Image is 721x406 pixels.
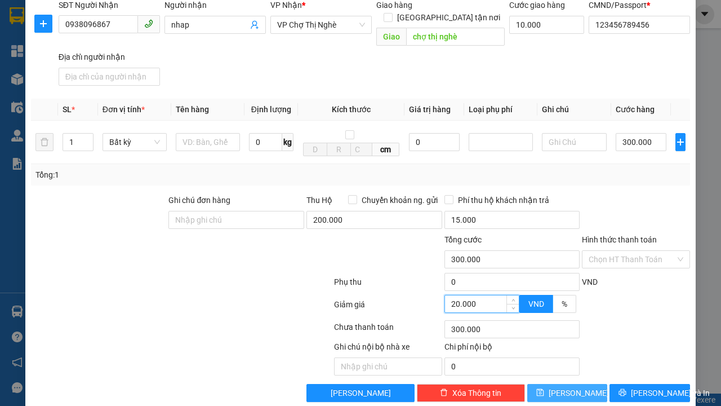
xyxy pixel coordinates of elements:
span: Chuyển khoản ng. gửi [357,194,442,206]
span: delete [440,389,448,398]
span: plus [35,19,52,28]
th: Ghi chú [537,99,611,121]
label: Ghi chú đơn hàng [168,196,230,205]
span: phone [144,19,153,28]
span: VP Nhận [270,1,302,10]
span: % [562,299,567,308]
div: Tổng: 1 [35,169,279,181]
input: VD: Bàn, Ghế [176,133,240,151]
label: Hình thức thanh toán [582,235,657,244]
button: printer[PERSON_NAME] và In [609,384,690,402]
button: plus [675,133,686,151]
span: VND [582,277,598,286]
input: Ghi Chú [542,133,606,151]
span: Tên hàng [176,105,209,114]
div: Phụ thu [333,276,443,295]
span: Phí thu hộ khách nhận trả [453,194,554,206]
span: save [536,389,544,398]
div: Địa chỉ người nhận [59,51,160,63]
span: Giao [376,28,406,46]
input: C [350,143,372,156]
span: [PERSON_NAME] [331,387,391,399]
button: [PERSON_NAME] [306,384,415,402]
div: Chưa thanh toán [333,321,443,341]
span: Cước hàng [616,105,655,114]
span: down [510,305,517,312]
span: user-add [250,20,259,29]
span: Kích thước [332,105,371,114]
input: R [327,143,351,156]
span: plus [676,138,685,147]
span: Bất kỳ [109,134,160,151]
div: Chi phí nội bộ [444,341,580,358]
input: Cước giao hàng [509,16,584,34]
span: [GEOGRAPHIC_DATA] tận nơi [393,11,505,24]
span: SL [63,105,72,114]
span: Thu Hộ [306,196,332,205]
input: Dọc đường [406,28,504,46]
span: Giao hàng [376,1,412,10]
span: kg [282,133,293,151]
span: VND [528,299,544,308]
input: Nhập ghi chú [334,358,442,376]
span: Định lượng [251,105,291,114]
div: Ghi chú nội bộ nhà xe [334,341,442,358]
div: Giảm giá [333,298,443,318]
span: Increase Value [506,295,519,304]
span: up [510,297,517,303]
button: delete [35,133,54,151]
input: D [303,143,327,156]
button: plus [34,15,52,33]
span: Decrease Value [506,304,519,312]
span: [PERSON_NAME] [549,387,609,399]
input: 0 [409,133,460,151]
span: [PERSON_NAME] và In [631,387,710,399]
input: Ghi chú đơn hàng [168,211,304,229]
span: Xóa Thông tin [452,387,501,399]
span: cm [372,143,399,156]
button: deleteXóa Thông tin [417,384,525,402]
span: VP Chợ Thị Nghè [277,16,365,33]
span: Giá trị hàng [409,105,451,114]
input: Địa chỉ của người nhận [59,68,160,86]
button: save[PERSON_NAME] [527,384,608,402]
label: Cước giao hàng [509,1,565,10]
th: Loại phụ phí [464,99,537,121]
span: Đơn vị tính [103,105,145,114]
span: printer [618,389,626,398]
span: Tổng cước [444,235,482,244]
